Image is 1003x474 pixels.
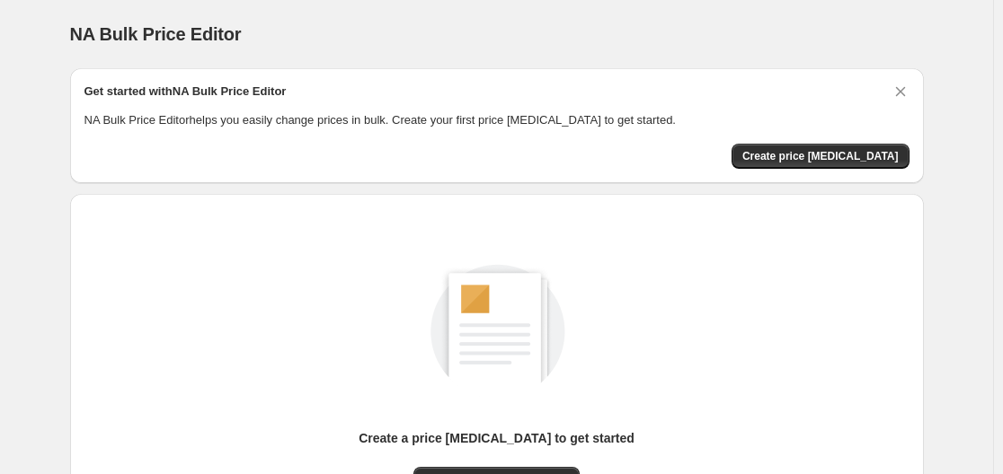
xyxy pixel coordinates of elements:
h2: Get started with NA Bulk Price Editor [84,83,287,101]
p: NA Bulk Price Editor helps you easily change prices in bulk. Create your first price [MEDICAL_DAT... [84,111,910,129]
span: NA Bulk Price Editor [70,24,242,44]
button: Dismiss card [892,83,910,101]
span: Create price [MEDICAL_DATA] [742,149,899,163]
button: Create price change job [732,144,910,169]
p: Create a price [MEDICAL_DATA] to get started [359,429,635,447]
